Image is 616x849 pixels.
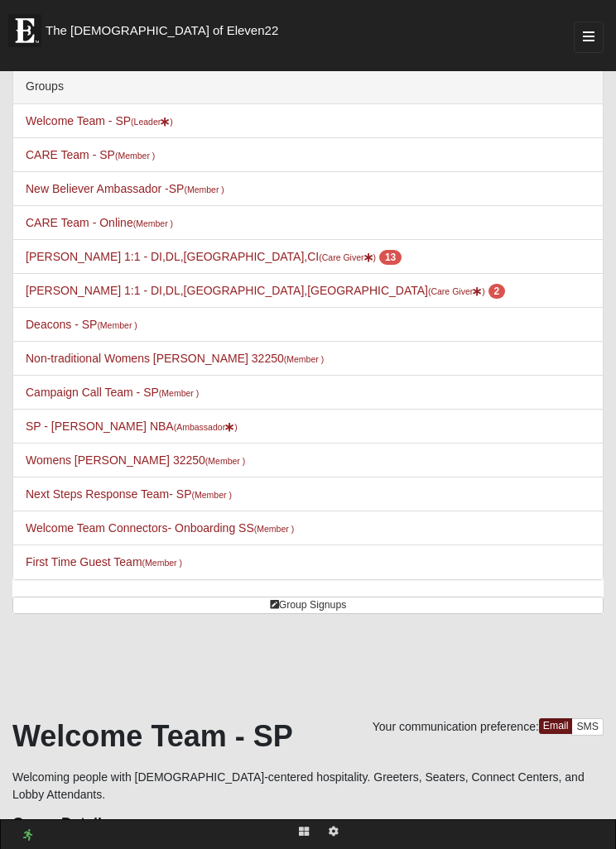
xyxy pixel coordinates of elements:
small: (Member ) [284,354,324,364]
a: Page Properties (Alt+P) [319,820,349,844]
img: Eleven22 logo [8,14,41,47]
h4: Group Details: [12,815,604,833]
a: Group Signups [12,597,604,614]
a: CARE Team - SP(Member ) [26,148,155,161]
a: Campaign Call Team - SP(Member ) [26,386,199,399]
a: Welcome Team Connectors- Onboarding SS(Member ) [26,521,294,535]
small: (Member ) [159,388,199,398]
a: Womens [PERSON_NAME] 32250(Member ) [26,453,245,467]
a: First Time Guest Team(Member ) [26,555,182,568]
small: (Leader ) [131,117,173,127]
small: (Member ) [115,151,155,161]
span: The [DEMOGRAPHIC_DATA] of Eleven22 [46,22,278,39]
div: Groups [13,70,603,104]
h1: Welcome Team - SP [12,718,604,754]
small: (Member ) [97,320,137,330]
a: CARE Team - Online(Member ) [26,216,173,229]
a: Non-traditional Womens [PERSON_NAME] 32250(Member ) [26,352,324,365]
a: SMS [571,718,604,736]
a: Web cache enabled [23,827,32,844]
small: (Member ) [205,456,245,466]
span: number of pending members [379,250,402,265]
a: Block Configuration (Alt-B) [289,820,319,844]
small: (Member ) [184,185,224,194]
a: [PERSON_NAME] 1:1 - DI,DL,[GEOGRAPHIC_DATA],[GEOGRAPHIC_DATA](Care Giver) 2 [26,284,505,297]
small: (Member ) [133,218,173,228]
small: (Member ) [254,524,294,534]
small: (Member ) [142,558,182,568]
a: Welcome Team - SP(Leader) [26,114,173,127]
a: Email [539,718,573,734]
small: (Care Giver ) [319,252,376,262]
a: New Believer Ambassador -SP(Member ) [26,182,224,195]
a: Deacons - SP(Member ) [26,318,137,331]
a: [PERSON_NAME] 1:1 - DI,DL,[GEOGRAPHIC_DATA],CI(Care Giver) 13 [26,250,402,263]
small: (Member ) [192,490,232,500]
a: Next Steps Response Team- SP(Member ) [26,487,232,501]
a: SP - [PERSON_NAME] NBA(Ambassador) [26,420,238,433]
small: (Care Giver ) [428,286,485,296]
small: (Ambassador ) [174,422,238,432]
span: number of pending members [488,284,506,299]
span: Your communication preference: [373,720,539,733]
